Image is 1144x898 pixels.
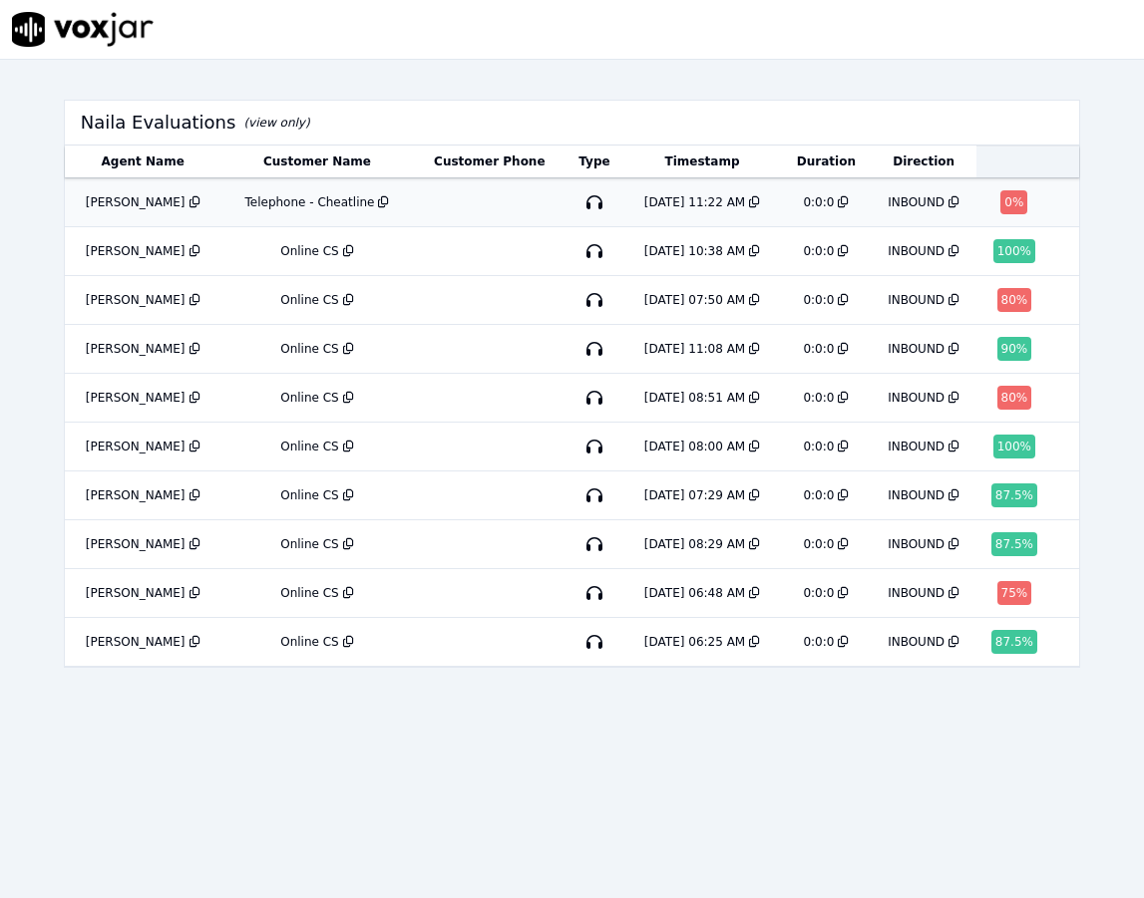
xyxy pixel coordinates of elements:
p: (view only) [243,115,309,131]
div: 0:0:0 [803,536,834,552]
div: [PERSON_NAME] [86,487,186,503]
button: Customer Name [263,153,371,169]
div: [DATE] 07:50 AM [644,292,745,308]
div: INBOUND [888,243,945,259]
button: Type [578,153,609,169]
div: Online CS [280,487,339,503]
button: Agent Name [102,153,185,169]
div: [PERSON_NAME] [86,292,186,308]
button: Customer Phone [434,153,545,169]
div: [PERSON_NAME] [86,243,186,259]
div: Online CS [280,390,339,406]
div: [DATE] 08:00 AM [644,439,745,454]
div: Online CS [280,292,339,308]
div: INBOUND [888,487,945,503]
div: [PERSON_NAME] [86,390,186,406]
div: 87.5 % [991,483,1037,507]
div: 75 % [997,581,1032,605]
div: INBOUND [888,439,945,454]
div: Online CS [280,439,339,454]
h1: Naila Evaluations [81,109,310,137]
div: [DATE] 11:08 AM [644,341,745,357]
div: Online CS [280,585,339,601]
div: 100 % [993,239,1035,263]
div: Online CS [280,243,339,259]
div: 90 % [997,337,1032,361]
div: 0:0:0 [803,243,834,259]
button: Timestamp [665,153,740,169]
div: 0:0:0 [803,585,834,601]
div: [PERSON_NAME] [86,634,186,650]
div: 87.5 % [991,630,1037,654]
div: 87.5 % [991,532,1037,556]
button: Duration [797,153,856,169]
div: [DATE] 08:51 AM [644,390,745,406]
div: 100 % [993,435,1035,458]
div: [DATE] 11:22 AM [644,194,745,210]
img: voxjar logo [12,12,154,47]
div: 0:0:0 [803,487,834,503]
div: 0 % [1000,190,1027,214]
div: INBOUND [888,292,945,308]
div: INBOUND [888,341,945,357]
div: INBOUND [888,536,945,552]
div: Telephone - Cheatline [244,194,374,210]
div: Online CS [280,536,339,552]
button: Direction [893,153,954,169]
div: INBOUND [888,390,945,406]
div: 80 % [997,288,1032,312]
div: [PERSON_NAME] [86,536,186,552]
div: 0:0:0 [803,292,834,308]
div: Online CS [280,341,339,357]
div: [DATE] 06:48 AM [644,585,745,601]
div: INBOUND [888,634,945,650]
div: [DATE] 06:25 AM [644,634,745,650]
div: [PERSON_NAME] [86,585,186,601]
div: [PERSON_NAME] [86,439,186,454]
div: 0:0:0 [803,634,834,650]
div: [DATE] 10:38 AM [644,243,745,259]
div: [PERSON_NAME] [86,194,186,210]
div: Online CS [280,634,339,650]
div: 0:0:0 [803,194,834,210]
div: [PERSON_NAME] [86,341,186,357]
div: 0:0:0 [803,439,834,454]
div: INBOUND [888,585,945,601]
div: 0:0:0 [803,341,834,357]
div: 80 % [997,386,1032,410]
div: [DATE] 08:29 AM [644,536,745,552]
div: [DATE] 07:29 AM [644,487,745,503]
div: 0:0:0 [803,390,834,406]
div: INBOUND [888,194,945,210]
